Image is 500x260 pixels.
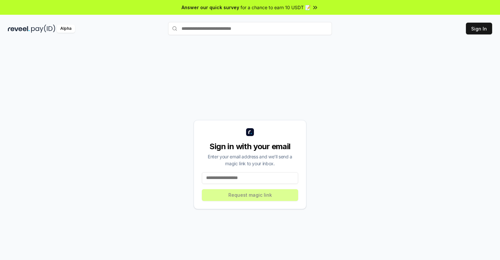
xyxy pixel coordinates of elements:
[466,23,492,34] button: Sign In
[8,25,30,33] img: reveel_dark
[31,25,55,33] img: pay_id
[182,4,239,11] span: Answer our quick survey
[202,141,298,152] div: Sign in with your email
[240,4,311,11] span: for a chance to earn 10 USDT 📝
[57,25,75,33] div: Alpha
[202,153,298,167] div: Enter your email address and we’ll send a magic link to your inbox.
[246,128,254,136] img: logo_small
